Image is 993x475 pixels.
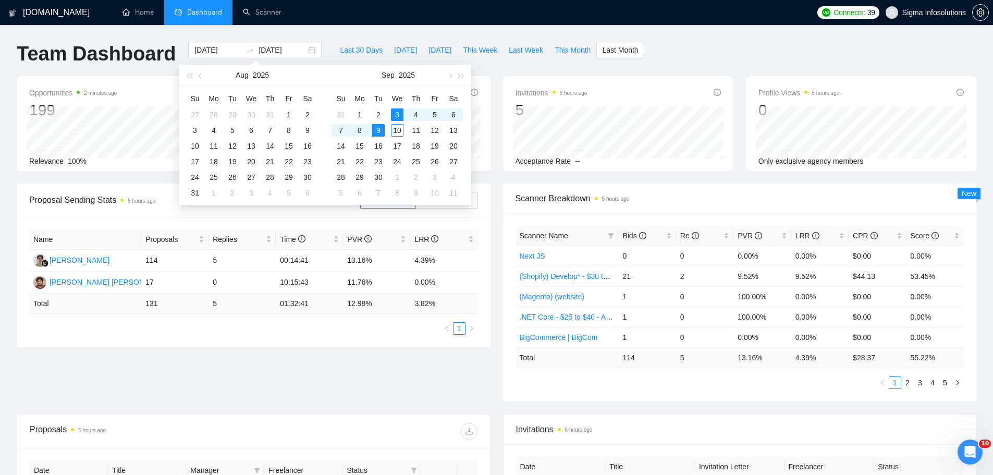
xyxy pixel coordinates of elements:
td: 2025-08-02 [298,107,317,123]
td: 2025-09-04 [261,185,279,201]
div: 27 [245,171,258,184]
span: Connects: [833,7,865,18]
div: 20 [447,140,460,152]
th: Replies [209,229,276,250]
td: 2025-09-13 [444,123,463,138]
td: 2025-08-14 [261,138,279,154]
div: 19 [428,140,441,152]
span: Scanner Name [520,232,568,240]
li: 4 [926,376,939,389]
div: 22 [353,155,366,168]
span: swap-right [246,46,254,54]
div: 16 [372,140,385,152]
span: filter [606,228,616,243]
th: We [388,90,407,107]
button: Sep [382,65,395,86]
span: filter [608,233,614,239]
div: 3 [245,187,258,199]
div: 25 [410,155,422,168]
time: 5 hours ago [602,196,630,202]
button: Last 30 Days [334,42,388,58]
div: 5 [335,187,347,199]
li: 1 [889,376,901,389]
a: 5 [939,377,951,388]
h1: Team Dashboard [17,42,176,66]
span: Replies [213,234,264,245]
div: 15 [283,140,295,152]
span: info-circle [714,89,721,96]
td: 2025-09-07 [332,123,350,138]
a: homeHome [122,8,154,17]
div: 9 [372,124,385,137]
div: 28 [264,171,276,184]
span: Proposals [145,234,197,245]
span: PVR [347,235,372,243]
td: 2025-09-21 [332,154,350,169]
span: Only exclusive agency members [758,157,864,165]
li: 2 [901,376,914,389]
td: 2025-09-02 [369,107,388,123]
div: 17 [391,140,403,152]
th: Fr [425,90,444,107]
td: 2025-09-23 [369,154,388,169]
div: 15 [353,140,366,152]
td: 2025-08-15 [279,138,298,154]
td: 2025-07-29 [223,107,242,123]
span: right [954,380,961,386]
td: 2025-09-30 [369,169,388,185]
td: 2025-08-25 [204,169,223,185]
div: 1 [207,187,220,199]
td: 2025-08-06 [242,123,261,138]
span: -- [575,157,580,165]
td: 2025-09-17 [388,138,407,154]
span: Opportunities [29,87,117,99]
input: Start date [194,44,242,56]
div: 5 [226,124,239,137]
a: 4 [927,377,938,388]
td: 2025-10-10 [425,185,444,201]
td: 2025-08-23 [298,154,317,169]
div: 31 [335,108,347,121]
span: left [444,325,450,332]
div: 9 [301,124,314,137]
span: info-circle [871,232,878,239]
div: [PERSON_NAME] [50,254,109,266]
td: 2025-08-07 [261,123,279,138]
td: 2025-09-28 [332,169,350,185]
span: 100% [68,157,87,165]
td: 2025-09-06 [298,185,317,201]
div: 14 [335,140,347,152]
span: user [888,9,896,16]
button: download [461,423,477,440]
td: 2025-09-02 [223,185,242,201]
span: This Month [555,44,591,56]
div: 30 [301,171,314,184]
span: 10 [979,440,991,448]
span: Dashboard [187,8,222,17]
div: 23 [301,155,314,168]
span: Score [911,232,939,240]
div: 11 [447,187,460,199]
td: 2025-08-04 [204,123,223,138]
div: 199 [29,100,117,120]
div: 25 [207,171,220,184]
span: info-circle [692,232,699,239]
img: upwork-logo.png [822,8,830,17]
td: 2025-08-01 [279,107,298,123]
img: PN [33,276,46,289]
span: Time [280,235,305,243]
div: 3 [428,171,441,184]
td: 2025-08-26 [223,169,242,185]
a: searchScanner [243,8,281,17]
td: 2025-10-09 [407,185,425,201]
td: 2025-08-17 [186,154,204,169]
th: Th [407,90,425,107]
th: Su [332,90,350,107]
td: 2025-09-15 [350,138,369,154]
time: 5 hours ago [128,198,155,204]
div: 31 [264,108,276,121]
div: 7 [264,124,276,137]
td: 2025-08-11 [204,138,223,154]
span: Last Week [509,44,543,56]
img: gigradar-bm.png [41,260,48,267]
